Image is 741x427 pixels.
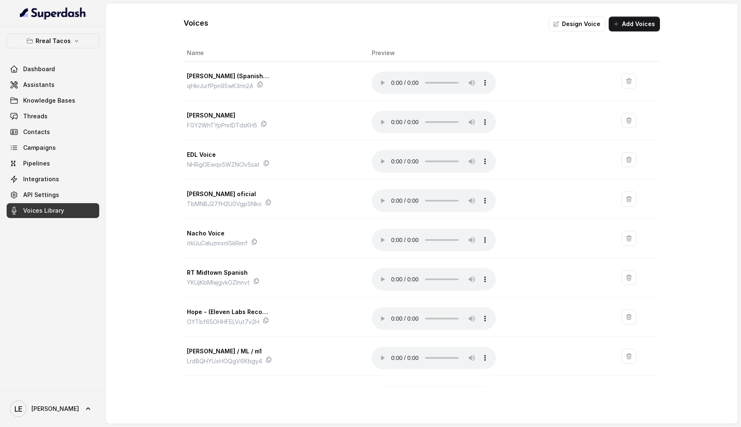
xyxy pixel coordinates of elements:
a: Dashboard [7,62,99,77]
a: Pipelines [7,156,99,171]
p: OYTbf65OHHFELVut7v2H [187,317,259,327]
audio: Your browser does not support the audio element. [372,111,496,133]
a: Campaigns [7,140,99,155]
a: Threads [7,109,99,124]
span: Assistants [23,81,55,89]
a: Contacts [7,125,99,139]
img: light.svg [20,7,86,20]
button: Rreal Tacos [7,34,99,48]
span: Voices Library [23,206,64,215]
a: Integrations [7,172,99,187]
p: Hope - (Eleven Labs Recom.) [187,307,270,317]
audio: Your browser does not support the audio element. [372,307,496,330]
th: Preview [365,45,615,62]
p: FGY2WhTYpPnrIDTdsKH5 [187,120,257,130]
span: Campaigns [23,144,56,152]
p: [PERSON_NAME] oficial [187,189,270,199]
p: Lrd8QHYUxHOQgV6Kbgy4 [187,356,262,366]
p: Nacho Voice [187,228,270,238]
p: Rreal Tacos [36,36,71,46]
span: Pipelines [23,159,50,168]
a: Assistants [7,77,99,92]
th: Name [184,45,365,62]
span: Threads [23,112,48,120]
p: [PERSON_NAME] (Spanish Voice) [187,71,270,81]
span: [PERSON_NAME] [31,405,79,413]
text: LE [14,405,22,413]
p: [PERSON_NAME] [187,110,270,120]
span: Contacts [23,128,50,136]
span: Integrations [23,175,59,183]
p: RT Midtown Spanish [187,268,270,278]
span: Dashboard [23,65,55,73]
p: [PERSON_NAME] - [PERSON_NAME] & Casual [187,386,270,396]
a: [PERSON_NAME] [7,397,99,420]
p: NHRgOEwqx5WZNClv5sat [187,160,260,170]
p: YKUjKbMlejgvkOZlnnvt [187,278,250,288]
a: Voices Library [7,203,99,218]
p: qHkrJuifPpn95wK3rm2A [187,81,253,91]
audio: Your browser does not support the audio element. [372,150,496,173]
button: Add Voices [609,17,660,31]
a: Knowledge Bases [7,93,99,108]
p: itkUuCeluzmxnISkRimf [187,238,248,248]
audio: Your browser does not support the audio element. [372,190,496,212]
span: Knowledge Bases [23,96,75,105]
audio: Your browser does not support the audio element. [372,72,496,94]
span: API Settings [23,191,59,199]
audio: Your browser does not support the audio element. [372,386,496,408]
a: API Settings [7,187,99,202]
audio: Your browser does not support the audio element. [372,347,496,369]
h1: Voices [184,17,208,31]
p: [PERSON_NAME] / ML / m1 [187,346,270,356]
p: TbMNBJ27fH2U0VgpSNko [187,199,262,209]
button: Design Voice [549,17,605,31]
p: EDL Voice [187,150,270,160]
audio: Your browser does not support the audio element. [372,268,496,290]
audio: Your browser does not support the audio element. [372,229,496,251]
